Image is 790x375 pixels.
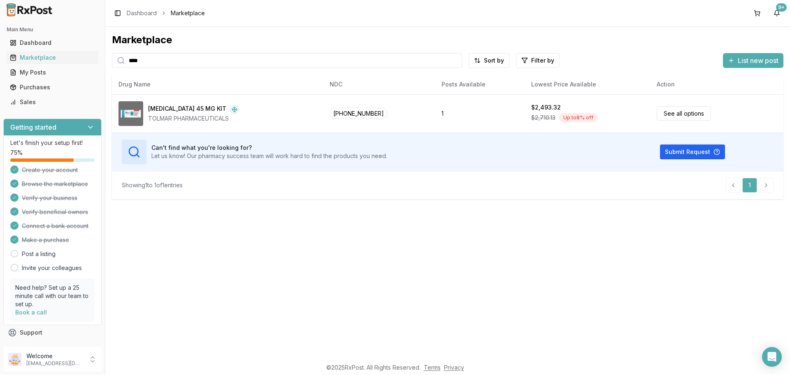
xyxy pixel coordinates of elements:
div: My Posts [10,68,95,77]
a: Marketplace [7,50,98,65]
button: My Posts [3,66,102,79]
a: My Posts [7,65,98,80]
p: [EMAIL_ADDRESS][DOMAIN_NAME] [26,360,84,367]
button: Marketplace [3,51,102,64]
h2: Main Menu [7,26,98,33]
a: See all options [657,106,711,121]
button: 9+ [770,7,783,20]
img: Eligard 45 MG KIT [118,101,143,126]
img: User avatar [8,353,21,366]
a: Post a listing [22,250,56,258]
div: Marketplace [10,54,95,62]
h3: Getting started [10,122,56,132]
div: Dashboard [10,39,95,47]
p: Welcome [26,352,84,360]
span: Feedback [20,343,48,352]
h3: Can't find what you're looking for? [151,144,387,152]
div: Marketplace [112,33,783,47]
span: Verify beneficial owners [22,208,88,216]
th: Lowest Price Available [525,75,650,94]
button: Sales [3,95,102,109]
a: Terms [424,364,441,371]
span: Connect a bank account [22,222,88,230]
span: Verify your business [22,194,77,202]
span: Create your account [22,166,78,174]
a: Privacy [444,364,464,371]
div: [MEDICAL_DATA] 45 MG KIT [148,105,226,114]
a: Book a call [15,309,47,316]
span: Filter by [531,56,554,65]
div: Purchases [10,83,95,91]
a: Dashboard [127,9,157,17]
div: $2,493.32 [531,103,561,112]
span: Sort by [484,56,504,65]
span: List new post [738,56,778,65]
th: Drug Name [112,75,323,94]
div: Up to 8 % off [559,113,598,122]
span: [PHONE_NUMBER] [330,108,388,119]
th: Posts Available [435,75,525,94]
a: List new post [723,57,783,65]
a: Purchases [7,80,98,95]
nav: breadcrumb [127,9,205,17]
span: 75 % [10,149,23,157]
p: Need help? Set up a 25 minute call with our team to set up. [15,284,90,308]
a: Dashboard [7,35,98,50]
a: Invite your colleagues [22,264,82,272]
button: Purchases [3,81,102,94]
button: Support [3,325,102,340]
div: Showing 1 to 1 of 1 entries [122,181,183,189]
span: $2,710.13 [531,114,555,122]
span: Marketplace [171,9,205,17]
button: Dashboard [3,36,102,49]
button: Sort by [469,53,509,68]
div: 9+ [776,3,787,12]
span: Browse the marketplace [22,180,88,188]
span: Make a purchase [22,236,69,244]
button: Feedback [3,340,102,355]
td: 1 [435,94,525,133]
button: List new post [723,53,783,68]
th: Action [650,75,783,94]
p: Let's finish your setup first! [10,139,95,147]
button: Submit Request [660,144,725,159]
div: Open Intercom Messenger [762,347,782,367]
p: Let us know! Our pharmacy success team will work hard to find the products you need. [151,152,387,160]
th: NDC [323,75,435,94]
div: Sales [10,98,95,106]
div: TOLMAR PHARMACEUTICALS [148,114,239,123]
img: RxPost Logo [3,3,56,16]
a: Sales [7,95,98,109]
nav: pagination [726,178,774,193]
a: 1 [742,178,757,193]
button: Filter by [516,53,560,68]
